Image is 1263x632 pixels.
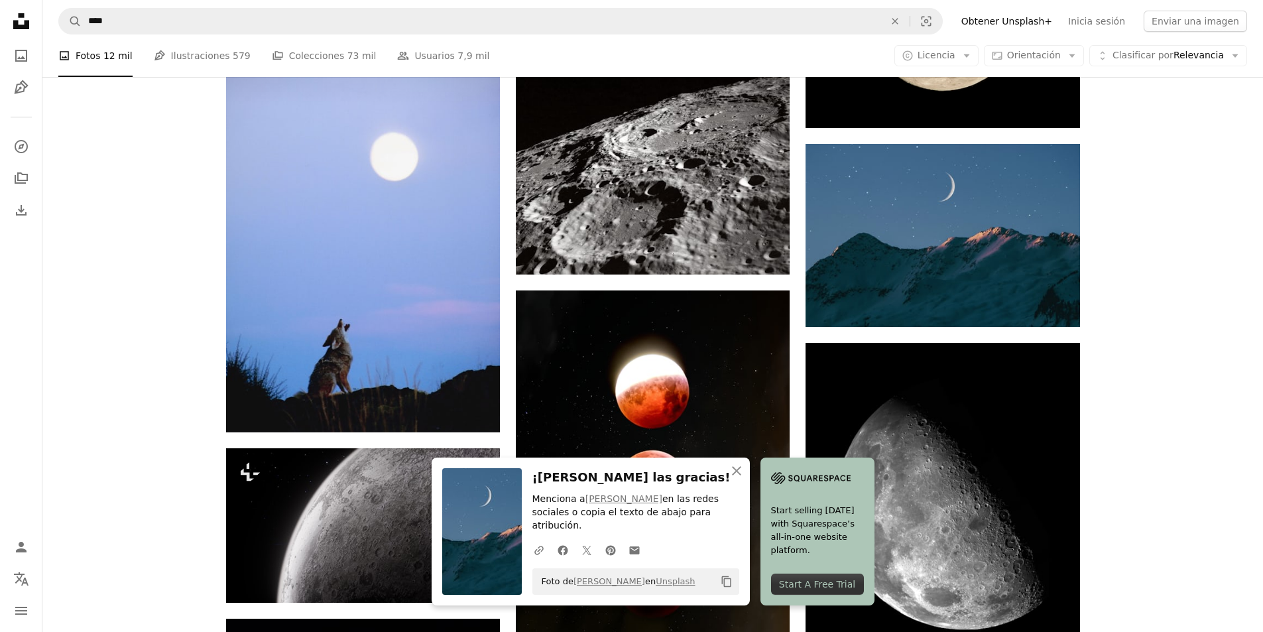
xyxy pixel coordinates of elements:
button: Orientación [984,45,1084,66]
span: Clasificar por [1113,50,1173,60]
a: Comparte por correo electrónico [623,537,646,563]
a: Ilustraciones [8,74,34,101]
img: Un primer plano de la superficie de la luna [226,448,500,602]
span: Relevancia [1113,49,1224,62]
a: Explorar [8,133,34,160]
img: Un lobo parado en la cima de una colina bajo la luna llena [226,22,500,432]
img: file-1705255347840-230a6ab5bca9image [771,468,851,488]
button: Clasificar porRelevancia [1089,45,1247,66]
img: luna creciente sobre la montaña [806,144,1079,327]
button: Menú [8,598,34,624]
div: Start A Free Trial [771,574,864,595]
button: Buscar en Unsplash [59,9,82,34]
a: Start selling [DATE] with Squarespace’s all-in-one website platform.Start A Free Trial [760,458,874,605]
h3: ¡[PERSON_NAME] las gracias! [532,468,739,487]
a: Colecciones [8,165,34,192]
a: Historial de descargas [8,197,34,223]
form: Encuentra imágenes en todo el sitio [58,8,943,34]
button: Idioma [8,566,34,592]
a: Un lobo parado en la cima de una colina bajo la luna llena [226,221,500,233]
img: Foto de la superficie de la luna [516,1,790,275]
a: Iniciar sesión / Registrarse [8,534,34,560]
span: 73 mil [347,48,377,63]
a: Obtener Unsplash+ [953,11,1060,32]
button: Búsqueda visual [910,9,942,34]
button: Enviar una imagen [1144,11,1247,32]
a: Colecciones 73 mil [272,34,377,77]
a: Un primer plano de la superficie de la luna [226,519,500,531]
button: Borrar [880,9,910,34]
a: Comparte en Facebook [551,537,575,563]
a: Fotos [8,42,34,69]
a: Ilustraciones 579 [154,34,251,77]
a: Foto de la luna [806,495,1079,507]
span: Start selling [DATE] with Squarespace’s all-in-one website platform. [771,504,864,557]
a: Inicio — Unsplash [8,8,34,37]
a: Foto de la superficie de la luna [516,131,790,143]
a: Comparte en Twitter [575,537,599,563]
span: Orientación [1007,50,1061,60]
button: Copiar al portapapeles [715,570,738,593]
a: Inicia sesión [1060,11,1133,32]
a: [PERSON_NAME] [573,576,645,586]
a: Comparte en Pinterest [599,537,623,563]
span: Licencia [918,50,955,60]
span: Foto de en [535,571,695,592]
a: Unsplash [656,576,695,586]
a: [PERSON_NAME] [585,493,662,504]
button: Licencia [894,45,979,66]
a: luna creciente sobre la montaña [806,229,1079,241]
p: Menciona a en las redes sociales o copia el texto de abajo para atribución. [532,493,739,533]
span: 7,9 mil [457,48,489,63]
span: 579 [233,48,251,63]
a: Usuarios 7,9 mil [397,34,489,77]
